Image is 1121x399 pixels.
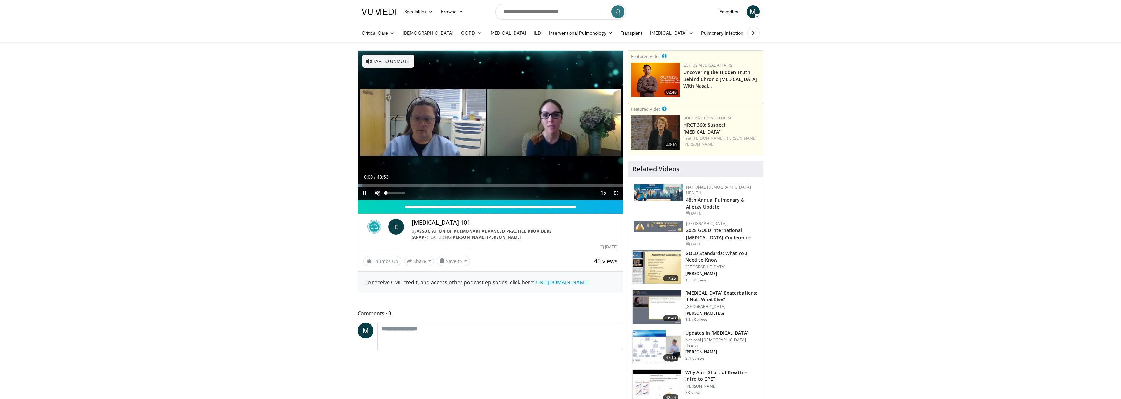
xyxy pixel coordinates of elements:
[685,390,701,395] p: 33 views
[697,27,754,40] a: Pulmonary Infection
[530,27,545,40] a: ILD
[485,27,530,40] a: [MEDICAL_DATA]
[412,228,552,240] a: Association of Pulmonary Advanced Practice Providers (APAPP)
[663,315,679,321] span: 16:43
[686,184,751,196] a: National [DEMOGRAPHIC_DATA] Health
[685,311,759,316] p: [PERSON_NAME] Bon
[633,250,681,284] img: 23bf7646-4741-4747-8861-6c160c37cdfa.150x105_q85_crop-smart_upscale.jpg
[633,290,681,324] img: 1da12ca7-d1b3-42e7-aa86-5deb1d017fda.150x105_q85_crop-smart_upscale.jpg
[685,250,759,263] h3: GOLD Standards: What You Need to Know
[686,197,744,210] a: 48th Annual Pulmonary & Allergy Update
[686,241,758,247] div: [DATE]
[617,27,646,40] a: Transplant
[685,317,707,322] p: 10.7K views
[686,221,727,226] a: [GEOGRAPHIC_DATA]
[495,4,626,20] input: Search topics, interventions
[685,384,759,389] p: [PERSON_NAME]
[664,142,678,148] span: 46:10
[663,354,679,361] span: 47:15
[634,184,683,201] img: b90f5d12-84c1-472e-b843-5cad6c7ef911.jpg.150x105_q85_autocrop_double_scale_upscale_version-0.2.jpg
[632,290,759,324] a: 16:43 [MEDICAL_DATA] Exacerbations: if Not, What Else? [GEOGRAPHIC_DATA] [PERSON_NAME] Bon 10.7K ...
[371,187,384,200] button: Unmute
[545,27,617,40] a: Interventional Pulmonology
[358,27,399,40] a: Critical Care
[358,323,373,338] a: M
[364,174,373,180] span: 0:00
[726,136,758,141] a: [PERSON_NAME],
[404,256,434,266] button: Share
[594,257,618,265] span: 45 views
[685,278,707,283] p: 11.5K views
[365,279,617,286] div: To receive CME credit, and access other podcast episodes, click here:
[487,234,522,240] a: [PERSON_NAME]
[412,219,618,226] h4: [MEDICAL_DATA] 101
[715,5,743,18] a: Favorites
[685,264,759,270] p: [GEOGRAPHIC_DATA]
[685,304,759,309] p: [GEOGRAPHIC_DATA]
[358,184,623,187] div: Progress Bar
[685,369,759,382] h3: Why Am I Short of Breath -- Intro to CPET
[386,192,405,194] div: Volume Level
[663,275,679,281] span: 17:25
[686,227,751,240] a: 2025 GOLD International [MEDICAL_DATA] Conference
[693,136,725,141] a: [PERSON_NAME],
[362,55,414,68] button: Tap to unmute
[358,187,371,200] button: Pause
[358,309,624,317] span: Comments 0
[534,279,589,286] a: [URL][DOMAIN_NAME]
[683,141,714,147] a: [PERSON_NAME]
[747,5,760,18] a: M
[632,250,759,285] a: 17:25 GOLD Standards: What You Need to Know [GEOGRAPHIC_DATA] [PERSON_NAME] 11.5K views
[632,165,679,173] h4: Related Videos
[634,221,683,232] img: 29f03053-4637-48fc-b8d3-cde88653f0ec.jpeg.150x105_q85_autocrop_double_scale_upscale_version-0.2.jpg
[358,51,623,200] video-js: Video Player
[631,106,661,112] small: Featured Video
[686,210,758,216] div: [DATE]
[683,115,731,121] a: Boehringer Ingelheim
[683,136,760,147] div: Feat.
[685,271,759,276] p: [PERSON_NAME]
[631,63,680,97] img: d04c7a51-d4f2-46f9-936f-c139d13e7fbe.png.150x105_q85_crop-smart_upscale.png
[685,356,705,361] p: 9.4K views
[437,256,470,266] button: Save to
[631,63,680,97] a: 02:48
[631,115,680,150] img: 8340d56b-4f12-40ce-8f6a-f3da72802623.png.150x105_q85_crop-smart_upscale.png
[631,53,661,59] small: Featured Video
[685,330,759,336] h3: Updates in [MEDICAL_DATA]
[412,228,618,240] div: By FEATURING ,
[685,349,759,354] p: [PERSON_NAME]
[683,122,726,135] a: HRCT 360: Suspect [MEDICAL_DATA]
[377,174,388,180] span: 43:53
[451,234,486,240] a: [PERSON_NAME]
[437,5,467,18] a: Browse
[683,63,732,68] a: GSK US Medical Affairs
[646,27,697,40] a: [MEDICAL_DATA]
[457,27,485,40] a: COPD
[610,187,623,200] button: Fullscreen
[363,256,401,266] a: Thumbs Up
[685,290,759,303] h3: [MEDICAL_DATA] Exacerbations: if Not, What Else?
[388,219,404,235] a: E
[597,187,610,200] button: Playback Rate
[664,89,678,95] span: 02:48
[631,115,680,150] a: 46:10
[363,219,386,235] img: Association of Pulmonary Advanced Practice Providers (APAPP)
[362,9,396,15] img: VuMedi Logo
[632,330,759,364] a: 47:15 Updates in [MEDICAL_DATA] National [DEMOGRAPHIC_DATA] Health [PERSON_NAME] 9.4K views
[685,337,759,348] p: National [DEMOGRAPHIC_DATA] Health
[374,174,376,180] span: /
[600,244,618,250] div: [DATE]
[400,5,437,18] a: Specialties
[683,69,757,89] a: Uncovering the Hidden Truth Behind Chronic [MEDICAL_DATA] With Nasal…
[399,27,457,40] a: [DEMOGRAPHIC_DATA]
[633,330,681,364] img: f1afee27-a73a-4397-a8ce-49c9e0951984.150x105_q85_crop-smart_upscale.jpg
